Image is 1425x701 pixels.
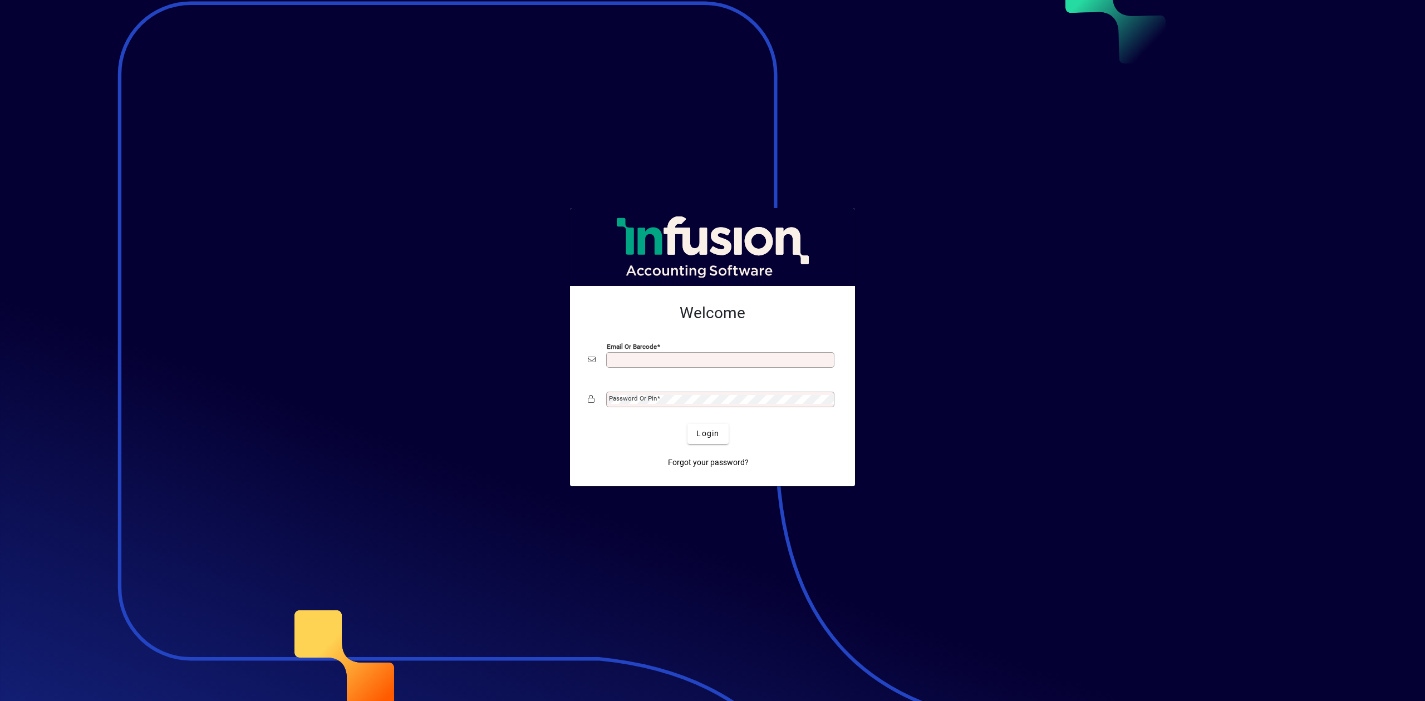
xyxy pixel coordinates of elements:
[687,424,728,444] button: Login
[696,428,719,440] span: Login
[664,453,753,473] a: Forgot your password?
[607,342,657,350] mat-label: Email or Barcode
[668,457,749,468] span: Forgot your password?
[609,394,657,402] mat-label: Password or Pin
[588,304,837,323] h2: Welcome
